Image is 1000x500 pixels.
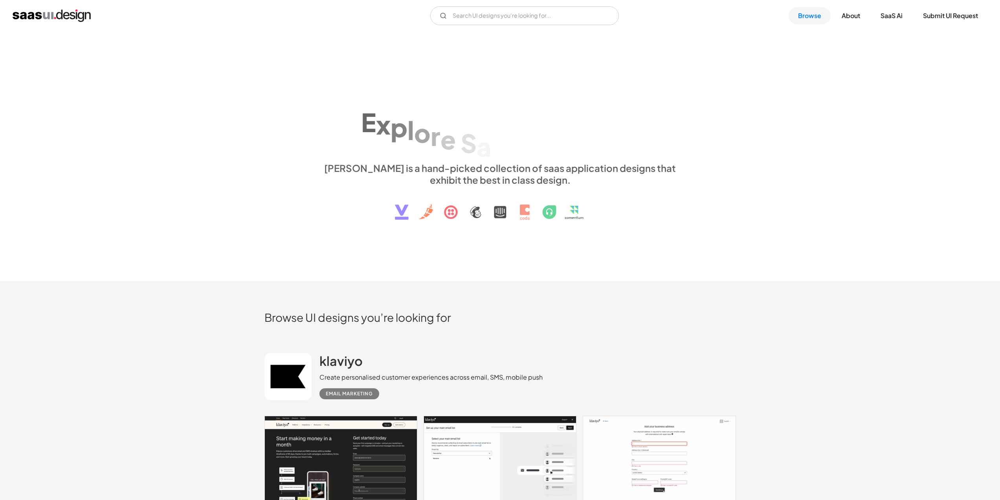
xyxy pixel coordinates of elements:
div: x [376,109,391,140]
h2: Browse UI designs you’re looking for [264,310,736,324]
div: o [414,118,431,148]
h1: Explore SaaS UI design patterns & interactions. [319,94,681,155]
div: [PERSON_NAME] is a hand-picked collection of saas application designs that exhibit the best in cl... [319,162,681,186]
div: E [361,107,376,137]
a: klaviyo [319,353,363,373]
input: Search UI designs you're looking for... [430,6,619,25]
a: Submit UI Request [914,7,987,24]
a: home [13,9,91,22]
img: text, icon, saas logo [381,186,619,227]
div: r [431,121,440,151]
div: l [407,114,414,145]
a: SaaS Ai [871,7,912,24]
a: Browse [789,7,831,24]
div: Create personalised customer experiences across email, SMS, mobile push [319,373,543,382]
div: a [477,131,491,162]
div: S [461,127,477,158]
h2: klaviyo [319,353,363,369]
form: Email Form [430,6,619,25]
div: e [440,124,456,154]
a: About [832,7,870,24]
div: Email Marketing [326,389,373,399]
div: p [391,112,407,142]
